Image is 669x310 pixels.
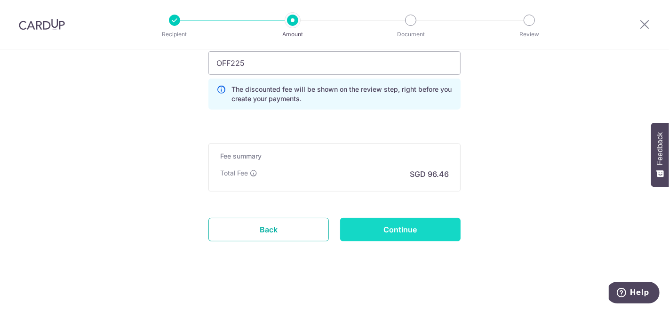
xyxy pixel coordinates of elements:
p: Review [494,30,564,39]
img: CardUp [19,19,65,30]
p: Total Fee [220,168,248,178]
h5: Fee summary [220,151,449,161]
span: Feedback [656,132,664,165]
p: The discounted fee will be shown on the review step, right before you create your payments. [231,85,453,103]
iframe: Opens a widget where you can find more information [609,282,660,305]
p: Recipient [140,30,209,39]
a: Back [208,218,329,241]
p: Amount [258,30,327,39]
p: Document [376,30,446,39]
input: Continue [340,218,461,241]
button: Feedback - Show survey [651,123,669,187]
p: SGD 96.46 [410,168,449,180]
